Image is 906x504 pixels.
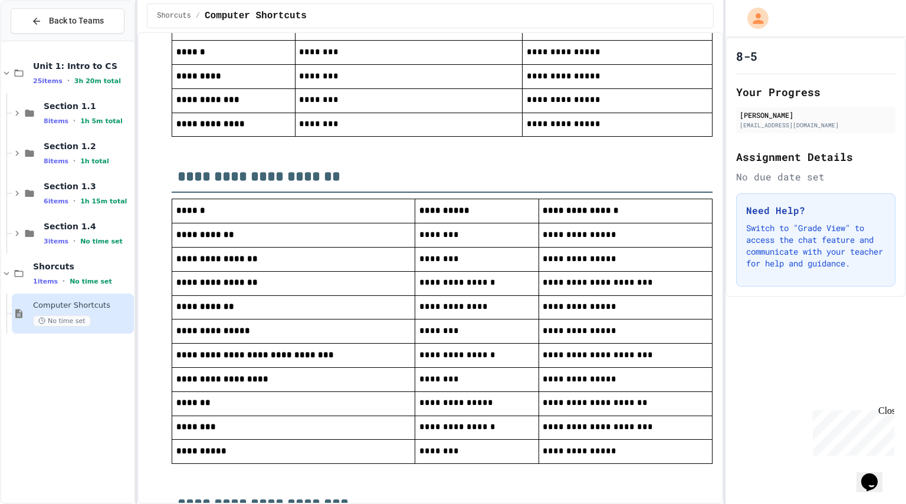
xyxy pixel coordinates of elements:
[157,11,191,21] span: Shorcuts
[70,278,112,285] span: No time set
[205,9,307,23] span: Computer Shortcuts
[740,110,892,120] div: [PERSON_NAME]
[44,117,68,125] span: 8 items
[44,141,132,151] span: Section 1.2
[736,48,757,64] h1: 8-5
[44,197,68,205] span: 6 items
[740,121,892,130] div: [EMAIL_ADDRESS][DOMAIN_NAME]
[63,276,65,286] span: •
[80,197,127,205] span: 1h 15m total
[33,301,132,311] span: Computer Shortcuts
[73,236,75,246] span: •
[33,278,58,285] span: 1 items
[80,117,123,125] span: 1h 5m total
[80,157,109,165] span: 1h total
[33,77,63,85] span: 25 items
[73,196,75,206] span: •
[11,8,124,34] button: Back to Teams
[746,222,885,269] p: Switch to "Grade View" to access the chat feature and communicate with your teacher for help and ...
[49,15,104,27] span: Back to Teams
[735,5,772,32] div: My Account
[44,221,132,232] span: Section 1.4
[44,157,68,165] span: 8 items
[33,61,132,71] span: Unit 1: Intro to CS
[736,170,895,184] div: No due date set
[33,315,91,327] span: No time set
[44,238,68,245] span: 3 items
[44,181,132,192] span: Section 1.3
[73,116,75,126] span: •
[856,457,894,492] iframe: chat widget
[33,261,132,272] span: Shorcuts
[736,84,895,100] h2: Your Progress
[67,76,70,85] span: •
[73,156,75,166] span: •
[808,406,894,456] iframe: chat widget
[746,203,885,218] h3: Need Help?
[5,5,81,75] div: Chat with us now!Close
[196,11,200,21] span: /
[80,238,123,245] span: No time set
[44,101,132,111] span: Section 1.1
[736,149,895,165] h2: Assignment Details
[74,77,121,85] span: 3h 20m total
